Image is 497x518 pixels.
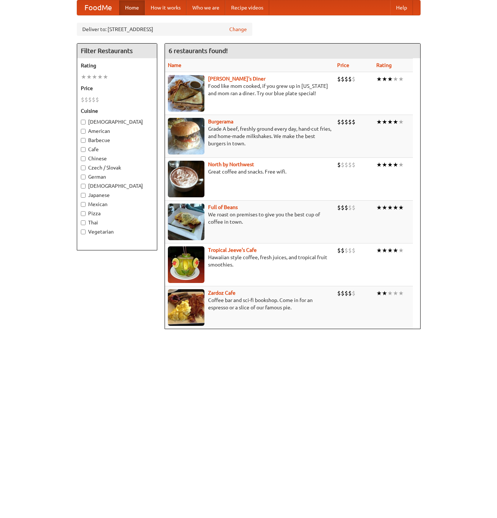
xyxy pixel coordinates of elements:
[81,73,86,81] li: ★
[81,175,86,179] input: German
[382,75,387,83] li: ★
[352,161,355,169] li: $
[348,289,352,297] li: $
[382,289,387,297] li: ★
[398,289,404,297] li: ★
[81,147,86,152] input: Cafe
[81,164,153,171] label: Czech / Slovak
[208,161,254,167] a: North by Northwest
[81,220,86,225] input: Thai
[344,246,348,254] li: $
[168,211,331,226] p: We roast on premises to give you the best cup of coffee in town.
[81,127,153,135] label: American
[337,289,341,297] li: $
[337,204,341,212] li: $
[341,289,344,297] li: $
[81,184,86,189] input: [DEMOGRAPHIC_DATA]
[92,73,97,81] li: ★
[81,182,153,190] label: [DEMOGRAPHIC_DATA]
[398,75,404,83] li: ★
[168,62,181,68] a: Name
[208,290,236,296] a: Zardoz Cafe
[81,120,86,124] input: [DEMOGRAPHIC_DATA]
[168,75,204,112] img: sallys.jpg
[168,246,204,283] img: jeeves.jpg
[352,289,355,297] li: $
[393,75,398,83] li: ★
[84,96,88,104] li: $
[208,76,266,82] a: [PERSON_NAME]'s Diner
[382,246,387,254] li: ★
[393,246,398,254] li: ★
[81,156,86,161] input: Chinese
[344,75,348,83] li: $
[341,246,344,254] li: $
[387,204,393,212] li: ★
[398,161,404,169] li: ★
[145,0,187,15] a: How it works
[382,161,387,169] li: ★
[376,246,382,254] li: ★
[208,247,257,253] a: Tropical Jeeve's Cafe
[348,161,352,169] li: $
[398,246,404,254] li: ★
[390,0,413,15] a: Help
[341,161,344,169] li: $
[168,168,331,175] p: Great coffee and snacks. Free wifi.
[77,0,119,15] a: FoodMe
[341,204,344,212] li: $
[81,173,153,180] label: German
[376,62,392,68] a: Rating
[337,161,341,169] li: $
[398,118,404,126] li: ★
[168,297,331,311] p: Coffee bar and sci-fi bookshop. Come in for an espresso or a slice of our famous pie.
[97,73,103,81] li: ★
[81,137,153,144] label: Barbecue
[352,75,355,83] li: $
[337,75,341,83] li: $
[77,23,252,36] div: Deliver to: [STREET_ADDRESS]
[398,204,404,212] li: ★
[208,204,238,210] a: Full of Beans
[376,118,382,126] li: ★
[81,201,153,208] label: Mexican
[81,230,86,234] input: Vegetarian
[86,73,92,81] li: ★
[187,0,225,15] a: Who we are
[81,191,153,199] label: Japanese
[352,118,355,126] li: $
[168,204,204,240] img: beans.jpg
[103,73,108,81] li: ★
[337,118,341,126] li: $
[337,62,349,68] a: Price
[393,289,398,297] li: ★
[169,47,228,54] ng-pluralize: 6 restaurants found!
[344,118,348,126] li: $
[208,119,233,124] a: Burgerama
[168,289,204,326] img: zardoz.jpg
[95,96,99,104] li: $
[81,146,153,153] label: Cafe
[352,246,355,254] li: $
[77,44,157,58] h4: Filter Restaurants
[376,75,382,83] li: ★
[382,118,387,126] li: ★
[387,118,393,126] li: ★
[81,193,86,198] input: Japanese
[81,165,86,170] input: Czech / Slovak
[344,289,348,297] li: $
[337,246,341,254] li: $
[348,118,352,126] li: $
[81,155,153,162] label: Chinese
[81,211,86,216] input: Pizza
[81,85,153,92] h5: Price
[225,0,269,15] a: Recipe videos
[376,161,382,169] li: ★
[387,289,393,297] li: ★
